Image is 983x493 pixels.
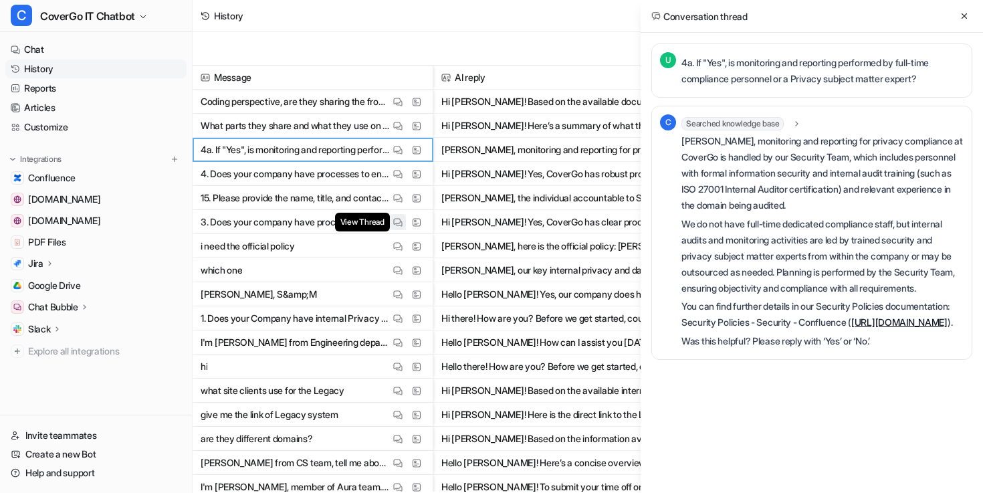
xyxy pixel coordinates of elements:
[28,257,43,270] p: Jira
[201,234,295,258] p: i need the official policy
[441,306,702,330] button: Hi there! How are you? Before we get started, could you please tell me your name (First Name + La...
[441,282,702,306] button: Hello [PERSON_NAME]! Yes, our company does have internal privacy policies that outline how we col...
[681,117,784,130] span: Searched knowledge base
[660,114,676,130] span: C
[201,90,390,114] p: Coding perspective, are they sharing the frontend repo?
[660,52,676,68] span: U
[5,445,187,464] a: Create a new Bot
[170,155,179,164] img: menu_add.svg
[5,60,187,78] a: History
[441,330,702,355] button: Hello [PERSON_NAME]! How can I assist you [DATE]?
[201,162,390,186] p: 4. Does your company have processes to ensure Privacy compliance, including monitoring compliance...
[441,114,702,138] button: Hi [PERSON_NAME]! Here’s a summary of what the old-be (old backend/platform) and the new platform...
[28,214,100,227] span: [DOMAIN_NAME]
[11,344,24,358] img: explore all integrations
[28,300,78,314] p: Chat Bubble
[201,114,390,138] p: What parts they share and what they use on their own
[40,7,135,25] span: CoverGo IT Chatbot
[28,193,100,206] span: [DOMAIN_NAME]
[201,186,390,210] p: 15. Please provide the name, title, and contact information of the individual accountable to Sun ...
[441,162,702,186] button: Hi [PERSON_NAME]! Yes, CoverGo has robust processes to ensure privacy compliance and to monitor a...
[28,322,51,336] p: Slack
[441,427,702,451] button: Hi [PERSON_NAME]! Based on the information available, there isn't a clear answer confirming that ...
[5,426,187,445] a: Invite teammates
[201,451,390,475] p: [PERSON_NAME] from CS team, tell me about old-be and new platform
[5,342,187,361] a: Explore all integrations
[335,213,390,231] span: View Thread
[441,234,702,258] button: [PERSON_NAME], here is the official policy: [PERSON_NAME]’s “Data Protection at CoverGo” document...
[5,40,187,59] a: Chat
[13,174,21,182] img: Confluence
[681,133,964,213] p: [PERSON_NAME], monitoring and reporting for privacy compliance at CoverGo is handled by our Secur...
[5,169,187,187] a: ConfluenceConfluence
[681,216,964,296] p: We do not have full-time dedicated compliance staff, but internal audits and monitoring activitie...
[13,238,21,246] img: PDF Files
[441,186,702,210] button: [PERSON_NAME], the individual accountable to Sun Life in the event of a privacy breach or for any...
[651,9,748,23] h2: Conversation thread
[201,379,344,403] p: what site clients use for the Legacy
[439,66,705,90] span: AI reply
[441,138,702,162] button: [PERSON_NAME], monitoring and reporting for privacy compliance at CoverGo is handled by our Secur...
[201,210,390,234] p: 3. Does your company have processes to ensure that the Personal Information is only provided to o...
[201,427,312,451] p: are they different domains?
[441,90,702,114] button: Hi [PERSON_NAME]! Based on the available documentation, there is no direct confirmation that the ...
[681,333,964,349] p: Was this helpful? Please reply with ‘Yes’ or ‘No.’
[201,403,338,427] p: give me the link of Legacy system
[441,403,702,427] button: Hi [PERSON_NAME]! Here is the direct link to the Legacy system documentation and solution mapping...
[201,306,390,330] p: 1. Does your Company have internal Privacy Policy(ies) that set out how your organization collect...
[5,276,187,295] a: Google DriveGoogle Drive
[201,282,317,306] p: [PERSON_NAME], S&amp;M
[201,355,207,379] p: hi
[5,118,187,136] a: Customize
[28,279,81,292] span: Google Drive
[5,464,187,482] a: Help and support
[441,379,702,403] button: Hi [PERSON_NAME]! Based on the available internal documentation, there isn’t a single public list...
[28,340,181,362] span: Explore all integrations
[5,190,187,209] a: support.atlassian.com[DOMAIN_NAME]
[5,153,66,166] button: Integrations
[5,79,187,98] a: Reports
[28,235,66,249] span: PDF Files
[5,211,187,230] a: community.atlassian.com[DOMAIN_NAME]
[390,214,406,230] button: View Thread
[441,210,702,234] button: Hi [PERSON_NAME]! Yes, CoverGo has clear processes in place to ensure that personal information—i...
[13,282,21,290] img: Google Drive
[13,303,21,311] img: Chat Bubble
[681,298,964,330] p: You can find further details in our Security Policies documentation: Security Policies - Security...
[441,451,702,475] button: Hello [PERSON_NAME]! Here’s a concise overview of the old-be (old backend) and the new platform, ...
[13,217,21,225] img: community.atlassian.com
[13,260,21,268] img: Jira
[5,233,187,252] a: PDF FilesPDF Files
[201,258,242,282] p: which one
[5,98,187,117] a: Articles
[441,355,702,379] button: Hello there! How are you? Before we get started, could you please tell me your name (First Name +...
[214,9,243,23] div: History
[13,325,21,333] img: Slack
[201,138,390,162] p: 4a. If "Yes", is monitoring and reporting performed by full-time compliance personnel or a Privac...
[20,154,62,165] p: Integrations
[13,195,21,203] img: support.atlassian.com
[198,66,427,90] span: Message
[681,55,964,87] p: 4a. If "Yes", is monitoring and reporting performed by full-time compliance personnel or a Privac...
[11,5,32,26] span: C
[8,155,17,164] img: expand menu
[201,330,390,355] p: I'm [PERSON_NAME] from Engineering department
[851,316,948,328] a: [URL][DOMAIN_NAME]
[441,258,702,282] button: [PERSON_NAME], our key internal privacy and data protection policy is outlined in the “Data Prote...
[28,171,76,185] span: Confluence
